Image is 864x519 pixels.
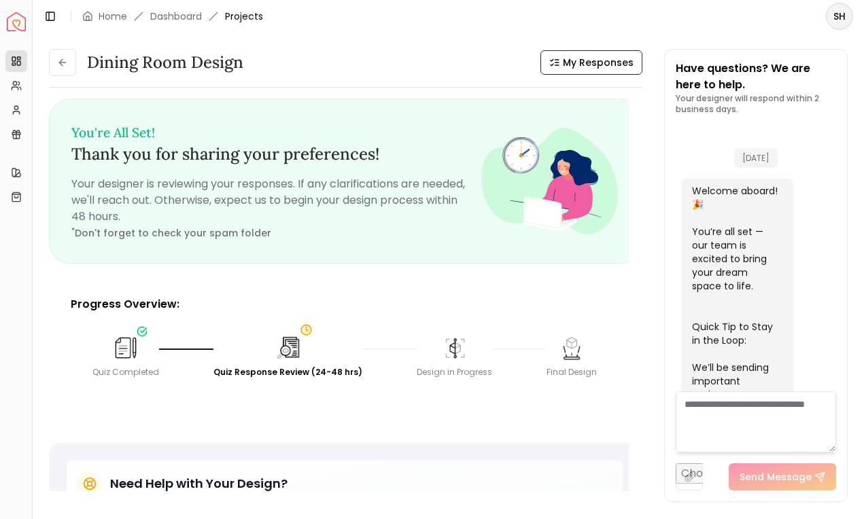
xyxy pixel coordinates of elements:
span: [DATE] [734,148,778,168]
div: Quiz Response Review (24-48 hrs) [213,367,362,378]
span: Projects [225,10,263,23]
small: Don't forget to check your spam folder [71,226,271,240]
small: You're All Set! [71,124,155,141]
a: Home [99,10,127,23]
div: Design in Progress [417,367,492,378]
div: Final Design [547,367,597,378]
h3: Dining Room design [87,52,243,73]
span: SH [827,4,852,29]
h3: Thank you for sharing your preferences! [71,121,481,165]
a: Spacejoy [7,12,26,31]
img: Spacejoy Logo [7,12,26,31]
div: Quiz Completed [92,367,159,378]
button: SH [826,3,853,30]
img: Quiz Response Review (24-48 hrs) [273,333,303,363]
p: Progress Overview: [71,296,619,312]
p: Have questions? We are here to help. [676,60,836,93]
p: Your designer is reviewing your responses. If any clarifications are needed, we'll reach out. Oth... [71,176,481,225]
a: Dashboard [150,10,202,23]
span: My Responses [563,56,634,69]
img: Design in Progress [441,334,468,361]
p: Your designer will respond within 2 business days. [676,93,836,115]
img: Quiz Completed [112,334,139,361]
img: Final Design [558,334,585,361]
img: Fun quiz review - image [481,128,618,234]
nav: breadcrumb [82,10,263,23]
button: My Responses [540,50,642,75]
h5: Need Help with Your Design? [110,474,288,493]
